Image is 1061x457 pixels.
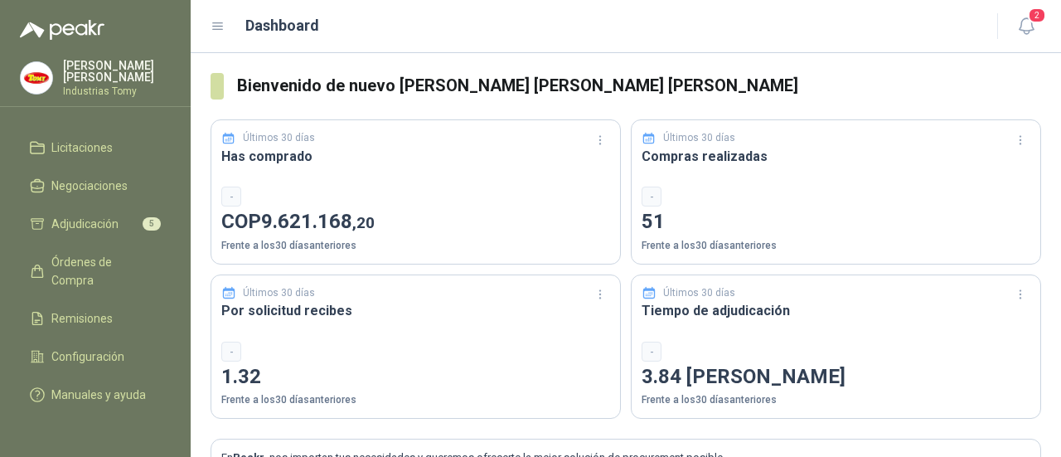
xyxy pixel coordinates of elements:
[237,73,1042,99] h3: Bienvenido de nuevo [PERSON_NAME] [PERSON_NAME] [PERSON_NAME]
[20,246,171,296] a: Órdenes de Compra
[20,170,171,202] a: Negociaciones
[642,342,661,362] div: -
[221,146,610,167] h3: Has comprado
[51,253,155,289] span: Órdenes de Compra
[221,238,610,254] p: Frente a los 30 días anteriores
[642,146,1030,167] h3: Compras realizadas
[245,14,319,37] h1: Dashboard
[20,303,171,334] a: Remisiones
[143,217,161,231] span: 5
[642,187,661,207] div: -
[51,386,146,404] span: Manuales y ayuda
[642,362,1030,393] p: 3.84 [PERSON_NAME]
[221,392,610,408] p: Frente a los 30 días anteriores
[243,285,315,301] p: Últimos 30 días
[63,86,171,96] p: Industrias Tomy
[663,285,735,301] p: Últimos 30 días
[663,130,735,146] p: Últimos 30 días
[51,177,128,195] span: Negociaciones
[51,215,119,233] span: Adjudicación
[221,342,241,362] div: -
[63,60,171,83] p: [PERSON_NAME] [PERSON_NAME]
[642,300,1030,321] h3: Tiempo de adjudicación
[20,20,104,40] img: Logo peakr
[221,362,610,393] p: 1.32
[642,207,1030,238] p: 51
[1011,12,1041,41] button: 2
[642,392,1030,408] p: Frente a los 30 días anteriores
[20,132,171,163] a: Licitaciones
[352,213,375,232] span: ,20
[51,348,124,366] span: Configuración
[51,309,113,328] span: Remisiones
[642,238,1030,254] p: Frente a los 30 días anteriores
[243,130,315,146] p: Últimos 30 días
[221,207,610,238] p: COP
[20,379,171,411] a: Manuales y ayuda
[221,187,241,207] div: -
[1028,7,1046,23] span: 2
[21,62,52,94] img: Company Logo
[261,210,375,233] span: 9.621.168
[20,208,171,240] a: Adjudicación5
[20,341,171,372] a: Configuración
[221,300,610,321] h3: Por solicitud recibes
[51,139,113,157] span: Licitaciones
